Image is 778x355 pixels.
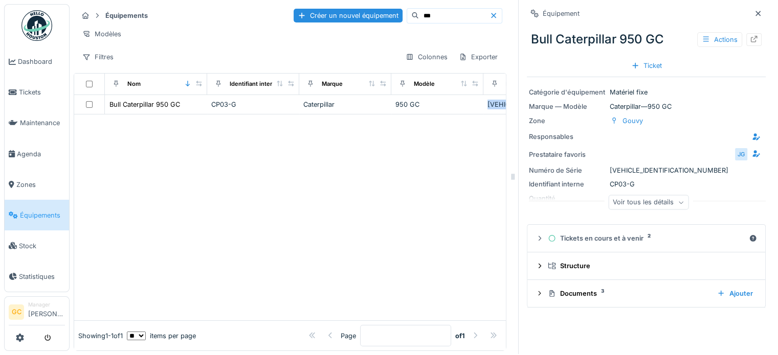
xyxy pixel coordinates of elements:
a: Statistiques [5,261,69,292]
span: Tickets [19,87,65,97]
div: Identifiant interne [529,179,606,189]
div: Filtres [78,50,118,64]
div: Identifiant interne [230,80,279,88]
div: Voir tous les détails [608,195,688,210]
a: Tickets [5,77,69,108]
summary: Documents3Ajouter [531,284,761,303]
div: Structure [548,261,753,271]
div: Bull Caterpillar 950 GC [109,100,180,109]
div: Tickets en cours et à venir [548,233,745,243]
div: Créer un nouvel équipement [294,9,403,22]
div: items per page [127,331,196,341]
div: Caterpillar — 950 GC [529,102,764,111]
div: Bull Caterpillar 950 GC [527,26,766,53]
div: Nom [127,80,141,88]
div: JG [734,147,748,161]
span: Dashboard [18,57,65,66]
span: Zones [16,180,65,190]
div: Équipement [543,9,580,18]
a: Agenda [5,138,69,169]
div: Exporter [454,50,502,64]
span: Stock [19,241,65,251]
img: Badge_color-CXgf-gQk.svg [21,10,52,41]
a: Zones [5,169,69,200]
strong: Équipements [101,11,152,20]
div: Marque — Modèle [529,102,606,111]
div: Modèle [414,80,435,88]
div: Catégorie d'équipement [529,87,606,97]
div: Matériel fixe [529,87,764,97]
div: Colonnes [401,50,452,64]
div: Caterpillar [303,100,387,109]
span: Statistiques [19,272,65,281]
div: Page [341,331,356,341]
div: Ajouter [713,287,757,300]
a: GC Manager[PERSON_NAME] [9,301,65,325]
div: Zone [529,116,606,126]
li: [PERSON_NAME] [28,301,65,323]
div: 950 GC [395,100,479,109]
div: [VEHICLE_IDENTIFICATION_NUMBER] [487,100,571,109]
div: Marque [322,80,343,88]
span: Équipements [20,210,65,220]
div: Documents [548,289,709,298]
div: Gouvy [623,116,643,126]
div: Modèles [78,27,126,41]
a: Stock [5,230,69,261]
a: Dashboard [5,46,69,77]
div: Ticket [627,59,666,73]
div: CP03-G [529,179,764,189]
span: Agenda [17,149,65,159]
div: Numéro de Série [529,165,606,175]
div: Showing 1 - 1 of 1 [78,331,123,341]
div: Prestataire favoris [529,150,606,159]
summary: Structure [531,256,761,275]
div: Manager [28,301,65,309]
summary: Tickets en cours et à venir2 [531,229,761,248]
div: CP03-G [211,100,295,109]
strong: of 1 [455,331,465,341]
li: GC [9,304,24,320]
div: [VEHICLE_IDENTIFICATION_NUMBER] [529,165,764,175]
a: Équipements [5,200,69,230]
div: Responsables [529,132,606,141]
span: Maintenance [20,118,65,128]
div: Actions [697,32,742,47]
a: Maintenance [5,108,69,138]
